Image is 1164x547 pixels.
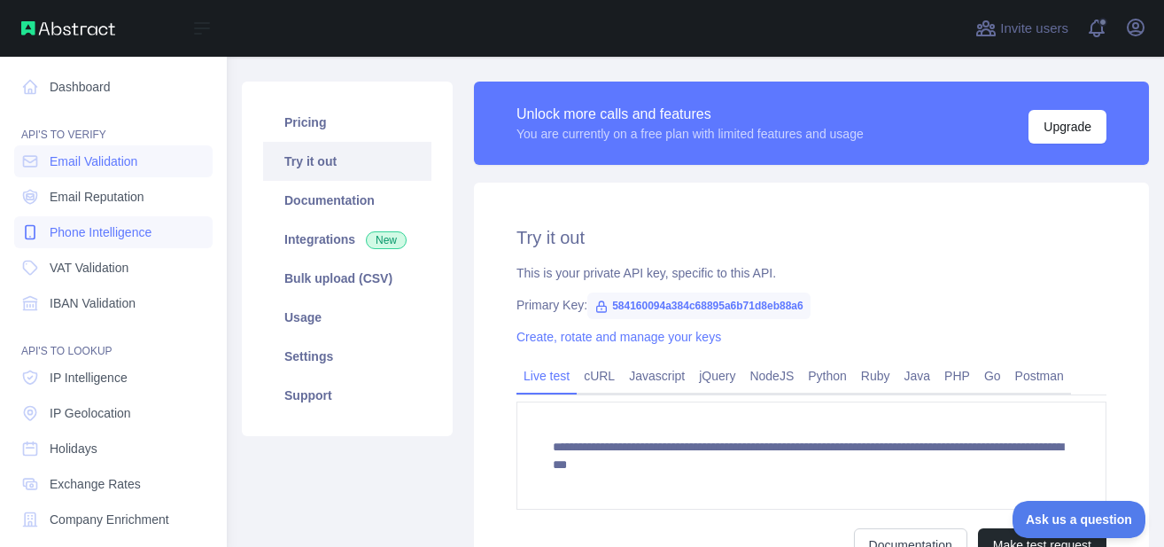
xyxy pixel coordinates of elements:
a: Usage [263,298,431,337]
div: API'S TO LOOKUP [14,323,213,358]
a: Pricing [263,103,431,142]
a: VAT Validation [14,252,213,284]
span: New [366,231,407,249]
a: NodeJS [742,362,801,390]
iframe: Toggle Customer Support [1013,501,1146,538]
a: IP Geolocation [14,397,213,429]
a: PHP [937,362,977,390]
span: Email Reputation [50,188,144,206]
a: IP Intelligence [14,362,213,394]
a: Holidays [14,433,213,465]
span: Email Validation [50,152,137,170]
a: Email Validation [14,145,213,177]
a: Javascript [622,362,692,390]
a: Ruby [854,362,897,390]
h2: Try it out [516,225,1106,250]
a: Python [801,362,854,390]
a: Exchange Rates [14,468,213,500]
a: Java [897,362,938,390]
span: Company Enrichment [50,511,169,528]
a: Phone Intelligence [14,216,213,248]
a: Company Enrichment [14,504,213,535]
a: jQuery [692,362,742,390]
div: You are currently on a free plan with limited features and usage [516,125,864,143]
a: Dashboard [14,71,213,103]
span: Phone Intelligence [50,223,151,241]
div: Unlock more calls and features [516,104,864,125]
a: Try it out [263,142,431,181]
a: Documentation [263,181,431,220]
a: Integrations New [263,220,431,259]
a: cURL [577,362,622,390]
a: Postman [1008,362,1071,390]
a: Go [977,362,1008,390]
div: API'S TO VERIFY [14,106,213,142]
button: Invite users [972,14,1072,43]
button: Upgrade [1028,110,1106,144]
div: This is your private API key, specific to this API. [516,264,1106,282]
a: Support [263,376,431,415]
a: IBAN Validation [14,287,213,319]
span: IBAN Validation [50,294,136,312]
a: Email Reputation [14,181,213,213]
span: IP Intelligence [50,369,128,387]
a: Bulk upload (CSV) [263,259,431,298]
img: Abstract API [21,21,115,35]
div: Primary Key: [516,296,1106,314]
span: VAT Validation [50,259,128,277]
span: Invite users [1000,19,1068,39]
span: Exchange Rates [50,475,141,493]
a: Live test [516,362,577,390]
span: Holidays [50,440,97,457]
a: Settings [263,337,431,376]
span: 584160094a384c68895a6b71d8eb88a6 [587,293,811,319]
a: Create, rotate and manage your keys [516,330,721,344]
span: IP Geolocation [50,404,131,422]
